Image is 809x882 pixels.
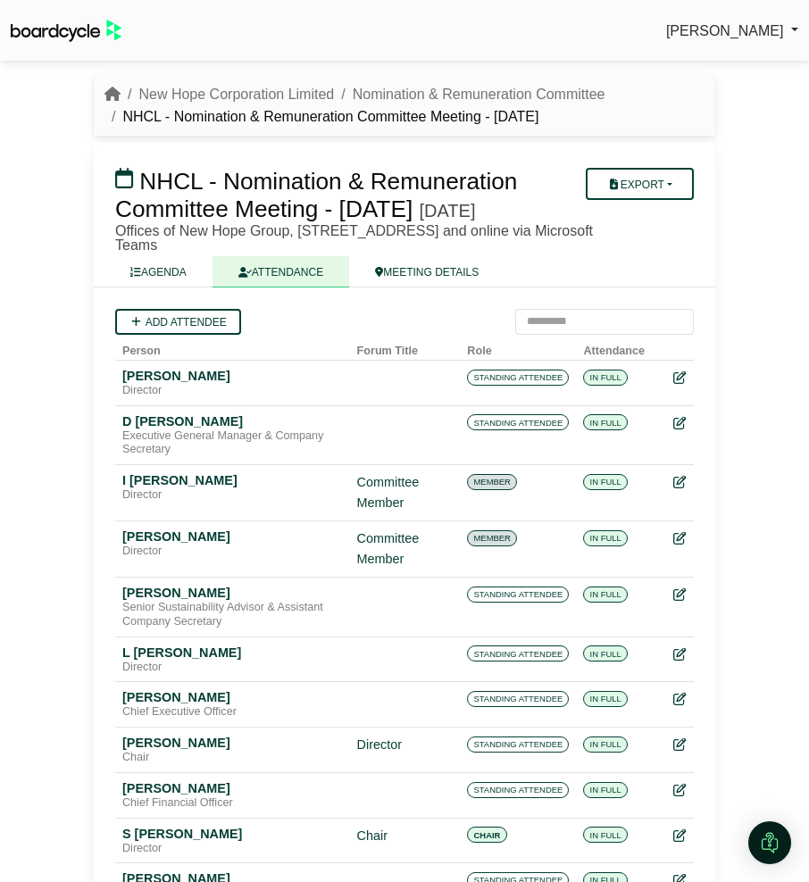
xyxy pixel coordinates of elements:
div: Edit [673,585,687,605]
th: Forum Title [350,335,461,361]
span: [PERSON_NAME] [666,23,784,38]
div: S [PERSON_NAME] [122,826,343,842]
span: STANDING ATTENDEE [467,645,569,661]
div: [DATE] [419,200,475,221]
div: Senior Sustainability Advisor & Assistant Company Secretary [122,601,343,628]
div: Executive General Manager & Company Secretary [122,429,343,457]
div: Director [122,661,343,675]
div: Edit [673,472,687,493]
span: IN FULL [583,782,627,798]
li: NHCL - Nomination & Remuneration Committee Meeting - [DATE] [104,105,538,129]
div: Edit [673,645,687,665]
span: IN FULL [583,736,627,753]
div: Director [122,842,343,856]
div: Director [122,488,343,503]
div: Edit [673,826,687,846]
span: IN FULL [583,370,627,386]
th: Person [115,335,350,361]
a: AGENDA [104,256,213,287]
div: [PERSON_NAME] [122,585,343,601]
span: NHCL - Nomination & Remuneration Committee Meeting - [DATE] [115,168,517,222]
div: D [PERSON_NAME] [122,413,343,429]
span: IN FULL [583,645,627,661]
div: Edit [673,735,687,755]
div: Edit [673,689,687,710]
div: Chief Executive Officer [122,705,343,720]
div: Chair [357,826,454,846]
div: Chair [122,751,343,765]
div: Director [122,545,343,559]
div: [PERSON_NAME] [122,528,343,545]
div: Open Intercom Messenger [748,821,791,864]
div: Edit [673,528,687,549]
span: STANDING ATTENDEE [467,736,569,753]
a: [PERSON_NAME] [666,20,798,43]
span: CHAIR [467,827,506,843]
a: Nomination & Remuneration Committee [353,87,605,102]
span: Offices of New Hope Group, [STREET_ADDRESS] and online via Microsoft Teams [115,223,593,253]
span: STANDING ATTENDEE [467,587,569,603]
nav: breadcrumb [104,83,705,129]
div: L [PERSON_NAME] [122,645,343,661]
a: ATTENDANCE [213,256,349,287]
span: IN FULL [583,530,627,546]
span: STANDING ATTENDEE [467,370,569,386]
span: IN FULL [583,414,627,430]
th: Role [460,335,576,361]
div: Chief Financial Officer [122,796,343,811]
div: [PERSON_NAME] [122,780,343,796]
div: Edit [673,780,687,801]
img: BoardcycleBlackGreen-aaafeed430059cb809a45853b8cf6d952af9d84e6e89e1f1685b34bfd5cb7d64.svg [11,20,121,42]
div: Director [122,384,343,398]
div: Committee Member [357,472,454,513]
span: MEMBER [467,474,517,490]
span: MEMBER [467,530,517,546]
span: IN FULL [583,587,627,603]
div: I [PERSON_NAME] [122,472,343,488]
span: IN FULL [583,474,627,490]
div: [PERSON_NAME] [122,735,343,751]
div: Edit [673,413,687,434]
span: IN FULL [583,691,627,707]
button: Export [586,168,694,200]
span: IN FULL [583,827,627,843]
div: Director [357,735,454,755]
span: STANDING ATTENDEE [467,414,569,430]
a: MEETING DETAILS [349,256,505,287]
div: [PERSON_NAME] [122,368,343,384]
th: Attendance [576,335,652,361]
a: New Hope Corporation Limited [138,87,334,102]
div: Edit [673,368,687,388]
span: STANDING ATTENDEE [467,691,569,707]
div: Committee Member [357,528,454,570]
div: [PERSON_NAME] [122,689,343,705]
a: Add attendee [115,309,241,335]
span: STANDING ATTENDEE [467,782,569,798]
